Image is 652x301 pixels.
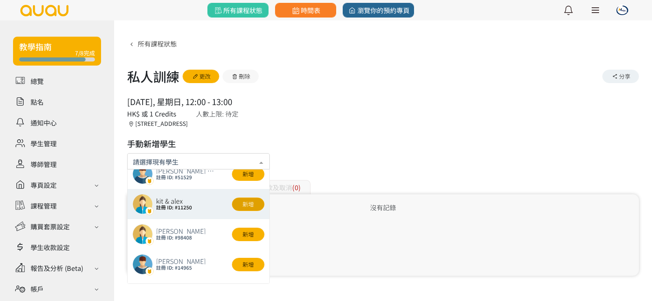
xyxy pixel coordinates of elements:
input: 請選擇現有學生 [133,156,264,166]
div: kit & alex [156,198,192,204]
a: 瀏覽你的預約專頁 [343,3,414,18]
span: 時間表 [291,5,320,15]
span: 所有課程狀態 [213,5,262,15]
div: 課程管理 [31,201,57,211]
span: 瀏覽你的預約專頁 [347,5,410,15]
img: badge.png [145,267,154,275]
span: 註冊 ID: #11250 [156,204,192,211]
button: 新增 [232,228,264,241]
button: 新增 [232,167,264,181]
a: 所有課程狀態 [127,39,177,48]
div: 專頁設定 [31,180,57,190]
div: 人數上限: 待定 [196,109,238,119]
img: logo.svg [20,5,69,16]
span: 所有課程狀態 [138,39,177,48]
img: badge.png [145,207,154,215]
a: 時間表 [275,3,336,18]
span: 註冊 ID: #98408 [156,234,206,241]
div: 退款及取消 [249,180,311,194]
span: 註冊 ID: #51529 [156,174,217,180]
a: 所有課程狀態 [207,3,269,18]
div: HK$ 或 1 Credits [127,109,188,119]
div: 購買套票設定 [31,222,70,231]
a: 更改 [183,70,219,83]
img: badge.png [145,177,154,185]
div: 分享 [602,70,639,83]
div: [PERSON_NAME] 展覽 [156,167,217,174]
h1: 私人訓練 [127,66,179,86]
div: [STREET_ADDRESS] [127,119,188,128]
button: 新增 [232,198,264,211]
div: 帳戶 [31,284,44,294]
div: [DATE], 星期日, 12:00 - 13:00 [127,96,238,108]
div: [PERSON_NAME] [156,228,206,234]
img: badge.png [145,237,154,245]
button: 新增 [232,258,264,271]
span: (0) [292,182,301,192]
h3: 手動新增學生 [127,138,270,150]
div: 沒有記錄 [135,202,631,212]
div: 報告及分析 (Beta) [31,263,83,273]
button: 刪除 [222,70,259,83]
div: [PERSON_NAME] [156,258,206,264]
span: 註冊 ID: #14965 [156,264,206,271]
